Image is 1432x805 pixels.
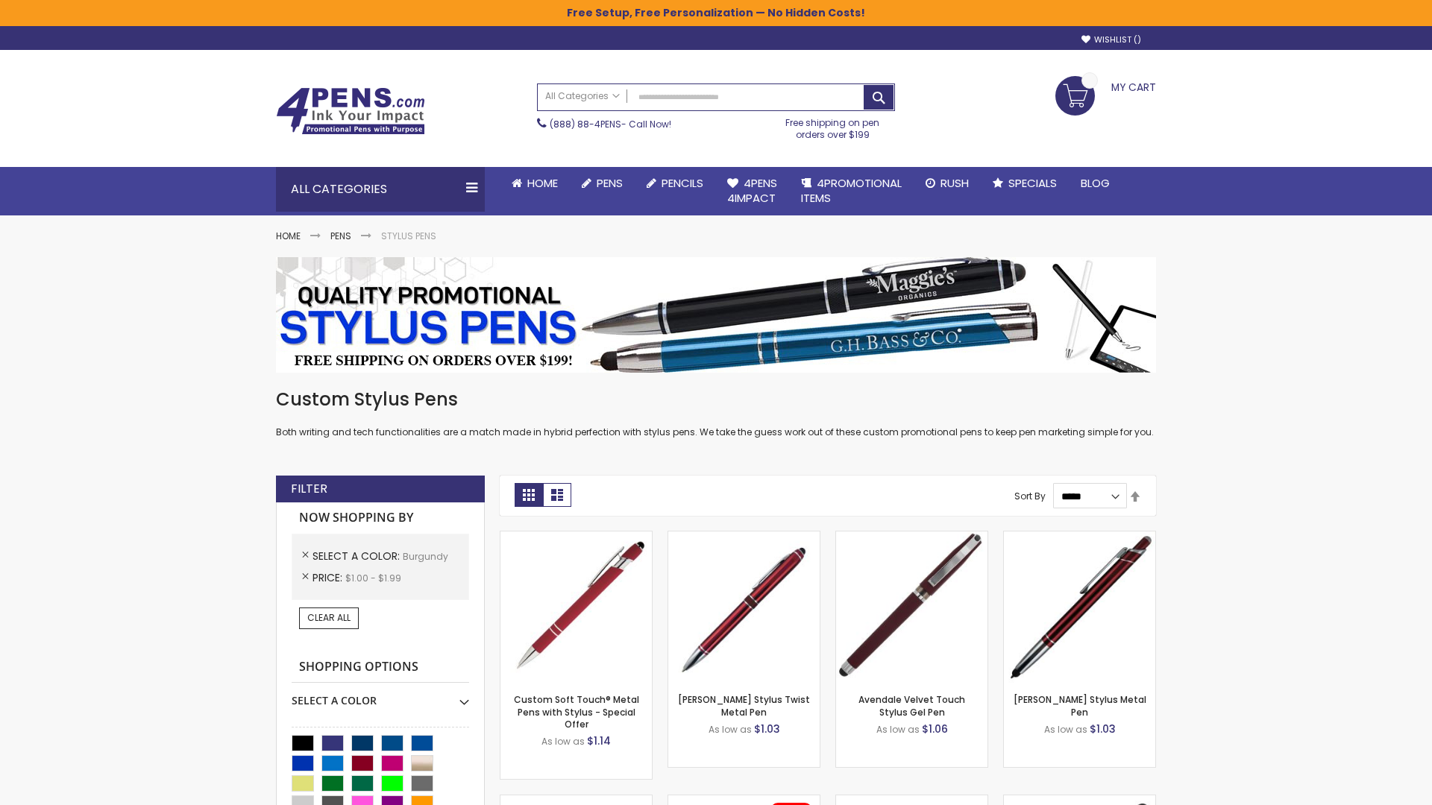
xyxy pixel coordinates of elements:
span: Blog [1081,175,1110,191]
a: Colter Stylus Twist Metal Pen-Burgundy [668,531,820,543]
span: Burgundy [403,550,448,563]
label: Sort By [1014,490,1046,502]
a: Rush [914,167,981,200]
strong: Grid [515,483,543,507]
a: Pencils [635,167,715,200]
span: 4Pens 4impact [727,175,777,206]
a: 4Pens4impact [715,167,789,215]
strong: Now Shopping by [292,502,469,534]
span: Rush [940,175,969,191]
a: Blog [1069,167,1122,200]
strong: Filter [291,481,327,497]
a: [PERSON_NAME] Stylus Metal Pen [1014,693,1146,718]
img: 4Pens Custom Pens and Promotional Products [276,87,425,135]
span: Specials [1008,175,1057,191]
span: $1.03 [754,722,780,736]
a: 4PROMOTIONALITEMS [789,167,914,215]
a: Clear All [299,607,359,628]
a: Pens [570,167,635,200]
img: Colter Stylus Twist Metal Pen-Burgundy [668,531,820,683]
a: Home [500,167,570,200]
span: Price [313,570,345,585]
img: Custom Soft Touch® Metal Pens with Stylus-Burgundy [500,531,652,683]
span: As low as [709,723,752,736]
span: Pencils [662,175,703,191]
span: $1.00 - $1.99 [345,572,401,584]
span: $1.06 [922,722,948,736]
div: All Categories [276,167,485,212]
span: Pens [597,175,623,191]
img: Stylus Pens [276,257,1156,373]
h1: Custom Stylus Pens [276,388,1156,411]
a: All Categories [538,84,627,109]
div: Free shipping on pen orders over $199 [770,111,896,141]
span: Select A Color [313,549,403,563]
a: Avendale Velvet Touch Stylus Gel Pen-Burgundy [836,531,987,543]
a: (888) 88-4PENS [550,118,621,130]
img: Avendale Velvet Touch Stylus Gel Pen-Burgundy [836,531,987,683]
span: As low as [1044,723,1087,736]
span: All Categories [545,90,620,102]
span: - Call Now! [550,118,671,130]
div: Select A Color [292,683,469,708]
strong: Shopping Options [292,651,469,684]
a: Custom Soft Touch® Metal Pens with Stylus-Burgundy [500,531,652,543]
span: Home [527,175,558,191]
span: Clear All [307,611,351,624]
a: Custom Soft Touch® Metal Pens with Stylus - Special Offer [514,693,639,730]
a: Avendale Velvet Touch Stylus Gel Pen [858,693,965,718]
a: Pens [330,230,351,242]
a: Specials [981,167,1069,200]
a: [PERSON_NAME] Stylus Twist Metal Pen [678,693,810,718]
img: Olson Stylus Metal Pen-Burgundy [1004,531,1155,683]
a: Home [276,230,301,242]
div: Both writing and tech functionalities are a match made in hybrid perfection with stylus pens. We ... [276,388,1156,439]
a: Wishlist [1081,34,1141,45]
a: Olson Stylus Metal Pen-Burgundy [1004,531,1155,543]
span: As low as [876,723,920,736]
span: $1.03 [1090,722,1116,736]
span: 4PROMOTIONAL ITEMS [801,175,902,206]
strong: Stylus Pens [381,230,436,242]
span: As low as [541,735,585,748]
span: $1.14 [587,733,611,748]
